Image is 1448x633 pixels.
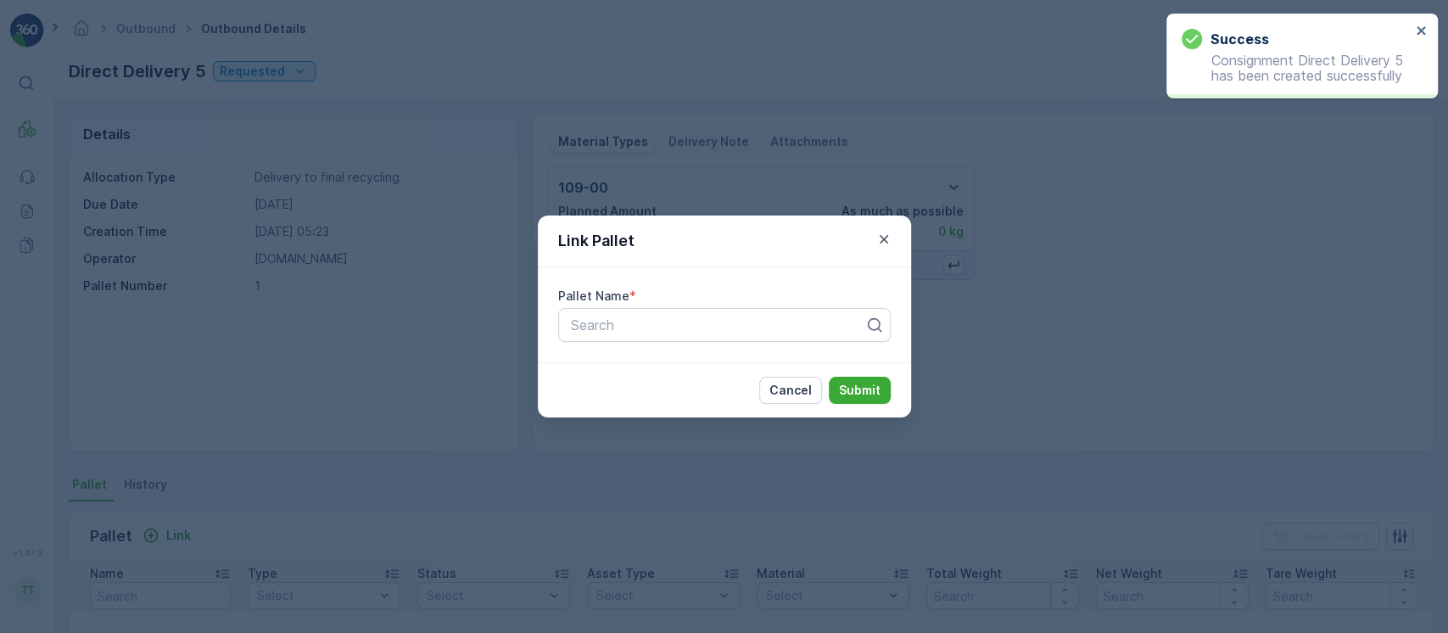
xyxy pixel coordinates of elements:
p: Cancel [769,382,812,399]
p: Search [571,315,864,335]
h3: Success [1210,29,1269,49]
p: Consignment Direct Delivery 5 has been created successfully [1182,53,1411,83]
label: Pallet Name [558,288,629,303]
p: Link Pallet [558,229,635,253]
button: close [1416,24,1428,40]
button: Cancel [759,377,822,404]
button: Submit [829,377,891,404]
p: Submit [839,382,881,399]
